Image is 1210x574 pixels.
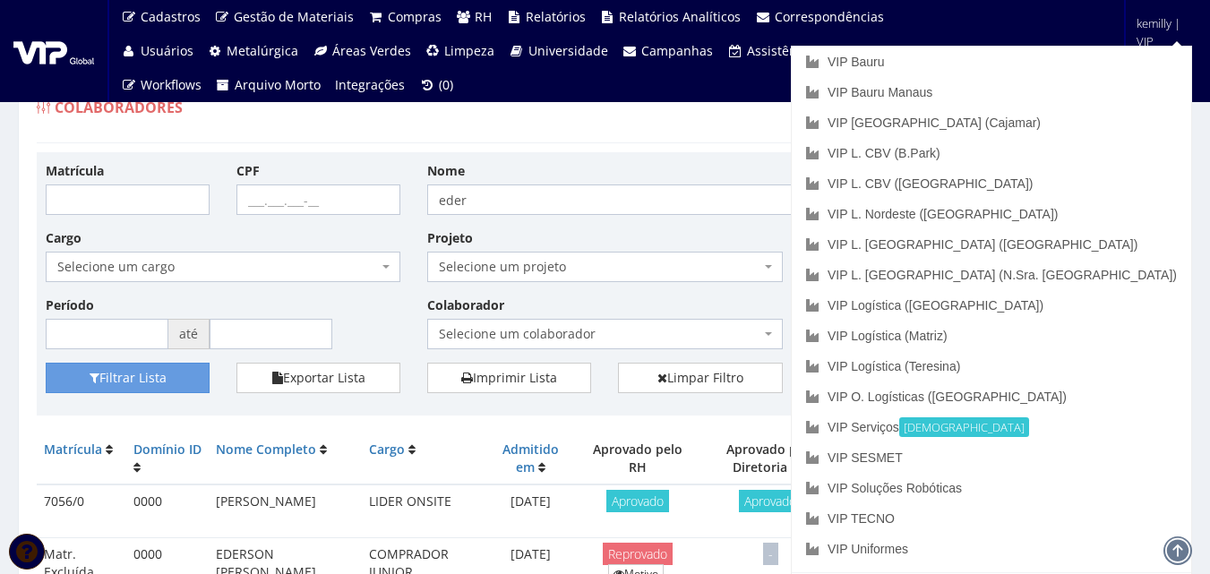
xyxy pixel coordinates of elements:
span: Reprovado [603,543,673,565]
span: Selecione um cargo [46,252,400,282]
a: Cargo [369,441,405,458]
td: 7056/0 [37,484,126,538]
span: Selecione um cargo [57,258,378,276]
a: VIP L. Nordeste ([GEOGRAPHIC_DATA]) [792,199,1191,229]
a: VIP Serviços[DEMOGRAPHIC_DATA] [792,412,1191,442]
a: TV [871,34,919,68]
span: Colaboradores [55,98,183,117]
span: kemilly | VIP Serviços [1137,14,1187,68]
img: logo [13,38,94,64]
span: Selecione um projeto [427,252,782,282]
span: Campanhas [641,42,713,59]
a: Áreas Verdes [305,34,418,68]
a: Universidade [502,34,615,68]
label: CPF [236,162,260,180]
span: Assistência Técnica [747,42,863,59]
a: Integrações [328,68,412,102]
a: VIP L. CBV ([GEOGRAPHIC_DATA]) [792,168,1191,199]
label: Nome [427,162,465,180]
a: Campanhas [615,34,721,68]
a: VIP Logística (Matriz) [792,321,1191,351]
span: Compras [388,8,442,25]
span: Cadastros [141,8,201,25]
span: Selecione um colaborador [439,325,759,343]
td: LIDER ONSITE [362,484,485,538]
a: VIP Bauru Manaus [792,77,1191,107]
span: - [763,543,778,565]
button: Filtrar Lista [46,363,210,393]
span: (0) [439,76,453,93]
label: Matrícula [46,162,104,180]
a: Matrícula [44,441,102,458]
a: VIP Soluções Robóticas [792,473,1191,503]
span: Integrações [335,76,405,93]
a: VIP L. [GEOGRAPHIC_DATA] ([GEOGRAPHIC_DATA]) [792,229,1191,260]
span: Universidade [528,42,608,59]
span: Selecione um colaborador [427,319,782,349]
a: VIP Logística (Teresina) [792,351,1191,381]
span: Limpeza [444,42,494,59]
a: Nome Completo [216,441,316,458]
span: Áreas Verdes [332,42,411,59]
td: 0000 [126,484,209,538]
a: VIP SESMET [792,442,1191,473]
a: VIP TECNO [792,503,1191,534]
span: Aprovado [739,490,802,512]
button: Exportar Lista [236,363,400,393]
span: Relatórios Analíticos [619,8,741,25]
span: Arquivo Morto [235,76,321,93]
span: Metalúrgica [227,42,298,59]
span: Selecione um projeto [439,258,759,276]
small: [DEMOGRAPHIC_DATA] [899,417,1029,437]
span: Correspondências [775,8,884,25]
span: até [168,319,210,349]
a: VIP L. [GEOGRAPHIC_DATA] (N.Sra. [GEOGRAPHIC_DATA]) [792,260,1191,290]
td: [PERSON_NAME] [209,484,361,538]
a: VIP Uniformes [792,534,1191,564]
label: Período [46,296,94,314]
a: Arquivo Morto [209,68,329,102]
a: Usuários [114,34,201,68]
span: Aprovado [606,490,669,512]
input: ___.___.___-__ [236,184,400,215]
th: Aprovado pela Diretoria RH [699,433,841,484]
span: RH [475,8,492,25]
a: Assistência Técnica [720,34,871,68]
span: TV [897,42,911,59]
a: Imprimir Lista [427,363,591,393]
label: Colaborador [427,296,504,314]
a: Domínio ID [133,441,202,458]
a: Limpar Filtro [618,363,782,393]
a: (0) [412,68,460,102]
span: Relatórios [526,8,586,25]
a: VIP L. CBV (B.Park) [792,138,1191,168]
label: Projeto [427,229,473,247]
a: Metalúrgica [201,34,306,68]
span: Workflows [141,76,202,93]
a: Limpeza [418,34,502,68]
a: VIP Logística ([GEOGRAPHIC_DATA]) [792,290,1191,321]
a: VIP O. Logísticas ([GEOGRAPHIC_DATA]) [792,381,1191,412]
a: Admitido em [502,441,559,475]
td: [DATE] [485,484,577,538]
th: Aprovado pelo RH [576,433,699,484]
span: Gestão de Materiais [234,8,354,25]
span: Usuários [141,42,193,59]
a: VIP [GEOGRAPHIC_DATA] (Cajamar) [792,107,1191,138]
label: Cargo [46,229,82,247]
a: VIP Bauru [792,47,1191,77]
a: Workflows [114,68,209,102]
